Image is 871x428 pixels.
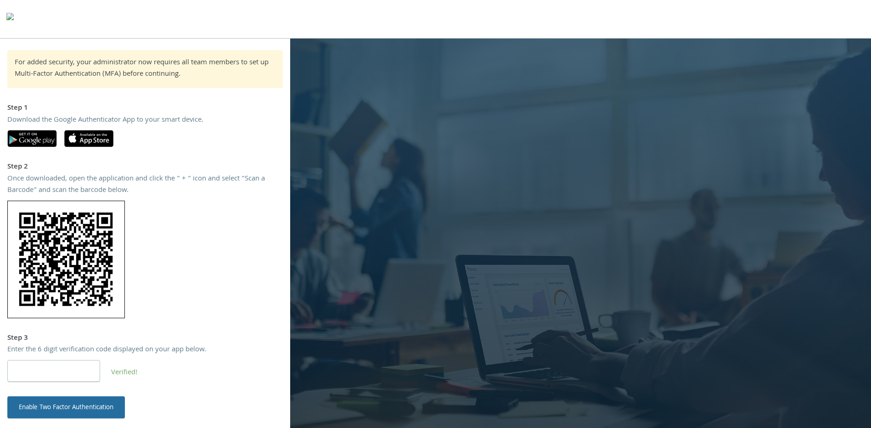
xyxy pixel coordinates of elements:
strong: Step 2 [7,161,28,173]
img: todyl-logo-dark.svg [6,10,14,28]
span: Verified! [111,367,138,379]
img: zFDZfAozLM2AAAAAElFTkSuQmCC [7,201,125,318]
strong: Step 3 [7,332,28,344]
strong: Step 1 [7,102,28,114]
div: For added security, your administrator now requires all team members to set up Multi-Factor Authe... [15,57,275,81]
div: Once downloaded, open the application and click the “ + “ icon and select “Scan a Barcode” and sc... [7,174,283,197]
img: google-play.svg [7,130,57,147]
button: Enable Two Factor Authentication [7,396,125,418]
img: apple-app-store.svg [64,130,113,147]
div: Download the Google Authenticator App to your smart device. [7,115,283,127]
div: Enter the 6 digit verification code displayed on your app below. [7,344,283,356]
